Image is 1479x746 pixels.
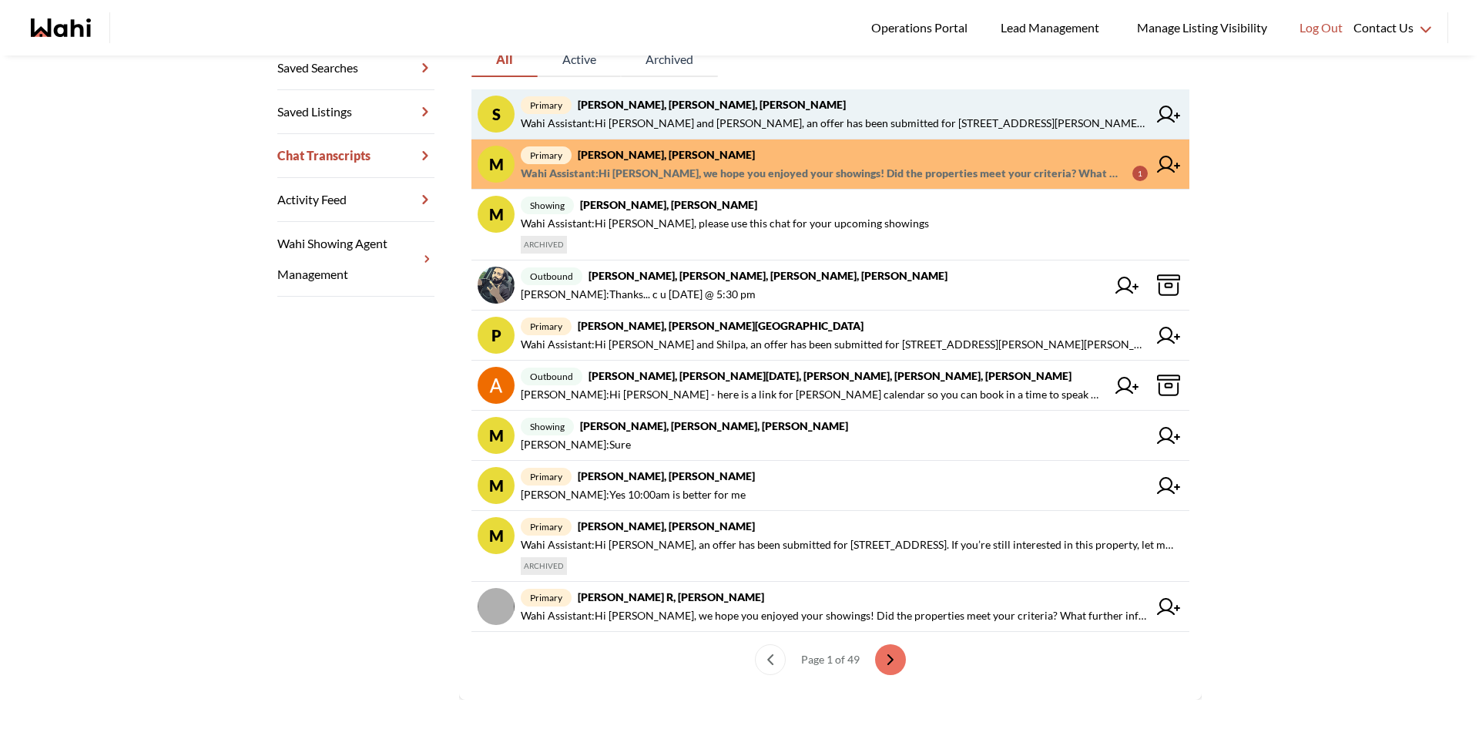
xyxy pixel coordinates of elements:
a: Saved Listings [277,90,434,134]
div: M [478,517,515,554]
span: primary [521,318,572,335]
a: Wahi homepage [31,18,91,37]
button: Active [538,43,621,77]
a: Mprimary[PERSON_NAME], [PERSON_NAME]Wahi Assistant:Hi [PERSON_NAME], an offer has been submitted ... [471,511,1189,582]
span: [PERSON_NAME] : Sure [521,435,631,454]
div: S [478,96,515,133]
a: primary[PERSON_NAME] R, [PERSON_NAME]Wahi Assistant:Hi [PERSON_NAME], we hope you enjoyed your sh... [471,582,1189,632]
a: Mshowing[PERSON_NAME], [PERSON_NAME]Wahi Assistant:Hi [PERSON_NAME], please use this chat for you... [471,190,1189,260]
span: Operations Portal [871,18,973,38]
a: Saved Searches [277,46,434,90]
span: Wahi Assistant : Hi [PERSON_NAME], please use this chat for your upcoming showings [521,214,929,233]
a: Mprimary[PERSON_NAME], [PERSON_NAME]Wahi Assistant:Hi [PERSON_NAME], we hope you enjoyed your sho... [471,139,1189,190]
span: [PERSON_NAME] : Thanks... c u [DATE] @ 5:30 pm [521,285,756,304]
button: previous page [755,644,786,675]
strong: [PERSON_NAME] R, [PERSON_NAME] [578,590,764,603]
span: outbound [521,368,582,385]
span: Archived [621,43,718,76]
span: [PERSON_NAME] : Yes 10:00am is better for me [521,486,746,504]
strong: [PERSON_NAME], [PERSON_NAME] [578,519,755,533]
div: Page 1 of 49 [795,644,866,675]
button: All [471,43,538,77]
strong: [PERSON_NAME], [PERSON_NAME][GEOGRAPHIC_DATA] [578,319,864,332]
span: primary [521,468,572,486]
span: Active [538,43,621,76]
span: All [471,43,538,76]
span: primary [521,96,572,114]
span: Wahi Assistant : Hi [PERSON_NAME], we hope you enjoyed your showings! Did the properties meet you... [521,607,1148,625]
strong: [PERSON_NAME], [PERSON_NAME][DATE], [PERSON_NAME], [PERSON_NAME], [PERSON_NAME] [589,369,1072,382]
a: Mprimary[PERSON_NAME], [PERSON_NAME][PERSON_NAME]:Yes 10:00am is better for me [471,461,1189,511]
a: Activity Feed [277,178,434,222]
span: Wahi Assistant : Hi [PERSON_NAME], an offer has been submitted for [STREET_ADDRESS]. If you’re st... [521,536,1177,554]
span: showing [521,197,574,214]
div: 1 [1132,166,1148,181]
div: M [478,146,515,183]
span: Lead Management [1001,18,1105,38]
img: chat avatar [478,267,515,304]
span: ARCHIVED [521,236,567,254]
button: next page [875,644,906,675]
a: Chat Transcripts [277,134,434,178]
strong: [PERSON_NAME], [PERSON_NAME] [580,198,757,211]
strong: [PERSON_NAME], [PERSON_NAME], [PERSON_NAME], [PERSON_NAME] [589,269,947,282]
span: showing [521,418,574,435]
span: Log Out [1300,18,1343,38]
img: chat avatar [478,588,515,625]
span: [PERSON_NAME] : Hi [PERSON_NAME] - here is a link for [PERSON_NAME] calendar so you can book in a... [521,385,1106,404]
strong: [PERSON_NAME], [PERSON_NAME] [578,469,755,482]
span: outbound [521,267,582,285]
strong: [PERSON_NAME], [PERSON_NAME], [PERSON_NAME] [578,98,846,111]
span: Wahi Assistant : Hi [PERSON_NAME] and [PERSON_NAME], an offer has been submitted for [STREET_ADDR... [521,114,1148,133]
a: outbound[PERSON_NAME], [PERSON_NAME], [PERSON_NAME], [PERSON_NAME][PERSON_NAME]:Thanks... c u [DA... [471,260,1189,311]
a: Mshowing[PERSON_NAME], [PERSON_NAME], [PERSON_NAME][PERSON_NAME]:Sure [471,411,1189,461]
a: Wahi Showing Agent Management [277,222,434,297]
a: Sprimary[PERSON_NAME], [PERSON_NAME], [PERSON_NAME]Wahi Assistant:Hi [PERSON_NAME] and [PERSON_NA... [471,89,1189,139]
nav: conversations pagination [471,632,1189,687]
div: M [478,417,515,454]
span: ARCHIVED [521,557,567,575]
span: primary [521,518,572,536]
div: M [478,196,515,233]
button: Archived [621,43,718,77]
div: P [478,317,515,354]
span: Manage Listing Visibility [1132,18,1272,38]
img: chat avatar [478,367,515,404]
strong: [PERSON_NAME], [PERSON_NAME] [578,148,755,161]
span: Wahi Assistant : Hi [PERSON_NAME], we hope you enjoyed your showings! Did the properties meet you... [521,164,1120,183]
span: Wahi Assistant : Hi [PERSON_NAME] and Shilpa, an offer has been submitted for [STREET_ADDRESS][PE... [521,335,1148,354]
span: primary [521,589,572,607]
a: outbound[PERSON_NAME], [PERSON_NAME][DATE], [PERSON_NAME], [PERSON_NAME], [PERSON_NAME][PERSON_NA... [471,361,1189,411]
div: M [478,467,515,504]
strong: [PERSON_NAME], [PERSON_NAME], [PERSON_NAME] [580,419,848,432]
span: primary [521,146,572,164]
a: Pprimary[PERSON_NAME], [PERSON_NAME][GEOGRAPHIC_DATA]Wahi Assistant:Hi [PERSON_NAME] and Shilpa, ... [471,311,1189,361]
